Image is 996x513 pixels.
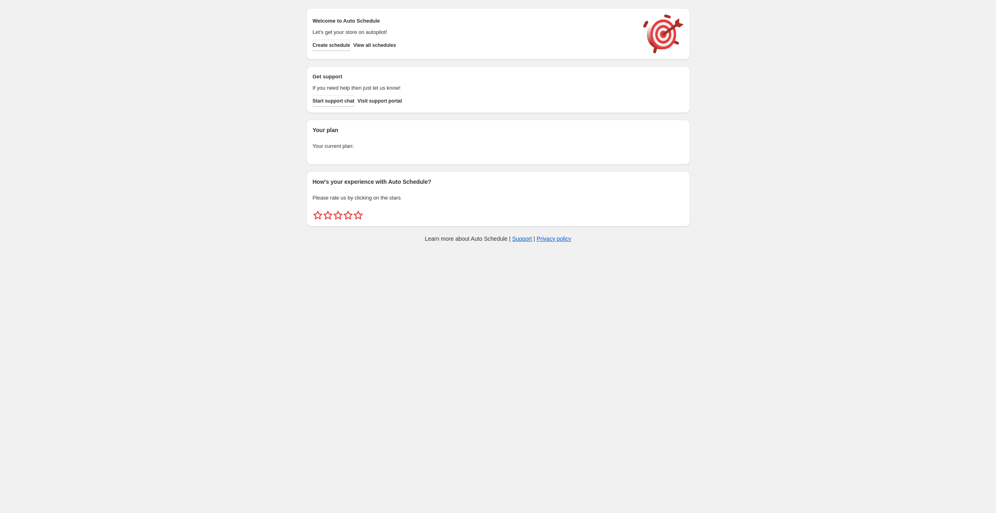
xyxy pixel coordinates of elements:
[313,142,684,150] p: Your current plan:
[313,194,684,202] p: Please rate us by clicking on the stars
[313,84,635,92] p: If you need help then just let us know!
[313,178,684,186] h2: How's your experience with Auto Schedule?
[313,73,635,81] h2: Get support
[313,28,635,36] p: Let's get your store on autopilot!
[313,126,684,134] h2: Your plan
[313,42,350,48] span: Create schedule
[358,98,402,104] span: Visit support portal
[313,40,350,51] button: Create schedule
[358,95,402,107] a: Visit support portal
[313,98,354,104] span: Start support chat
[425,235,571,243] p: Learn more about Auto Schedule | |
[353,42,396,48] span: View all schedules
[313,17,635,25] h2: Welcome to Auto Schedule
[353,40,396,51] button: View all schedules
[537,235,571,242] a: Privacy policy
[512,235,532,242] a: Support
[313,95,354,107] a: Start support chat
